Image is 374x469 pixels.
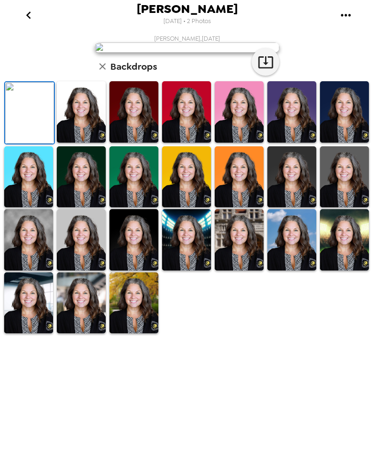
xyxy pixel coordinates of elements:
[95,42,279,53] img: user
[163,15,211,28] span: [DATE] • 2 Photos
[5,82,54,144] img: Original
[110,59,157,74] h6: Backdrops
[154,35,220,42] span: [PERSON_NAME] , [DATE]
[137,3,238,15] span: [PERSON_NAME]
